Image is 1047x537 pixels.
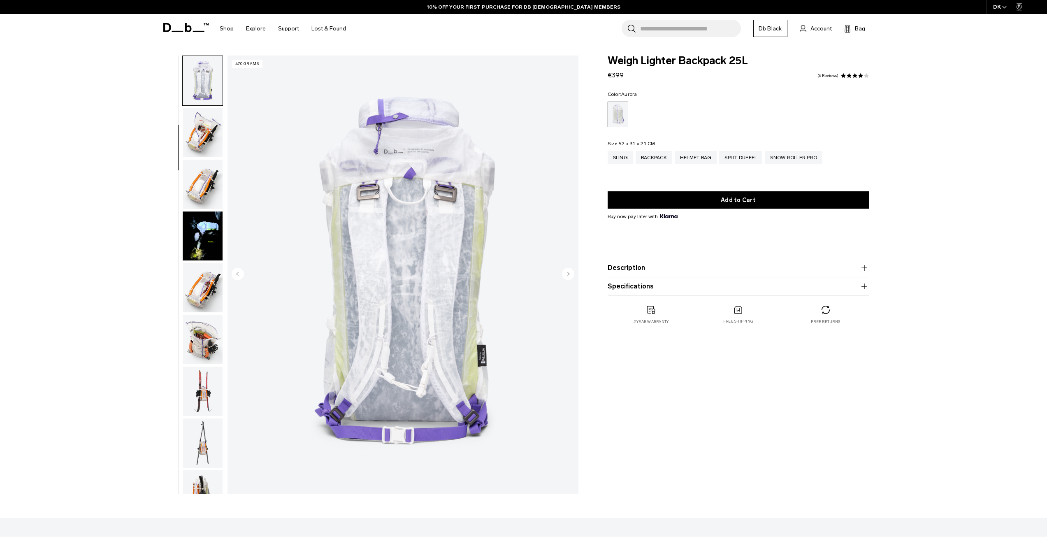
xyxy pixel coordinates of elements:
img: Weigh_Lighter_Backpack_25L_3.png [183,56,223,105]
img: {"height" => 20, "alt" => "Klarna"} [660,214,678,218]
a: Support [278,14,299,43]
button: Previous slide [232,267,244,281]
li: 4 / 18 [228,56,578,494]
button: Weigh_Lighter_Backpack_25L_7.png [182,314,223,365]
span: Account [810,24,832,33]
a: Shop [220,14,234,43]
img: Weigh_Lighter_Backpack_25L_3.png [228,56,578,494]
p: Free shipping [723,318,753,324]
img: Weigh_Lighter_Backpack_25L_5.png [183,160,223,209]
img: Weigh_Lighter_Backpack_25L_8.png [183,367,223,416]
nav: Main Navigation [214,14,352,43]
button: Weigh_Lighter_Backpack_25L_5.png [182,159,223,209]
span: Bag [855,24,865,33]
a: Helmet Bag [675,151,717,164]
button: Weigh_Lighter_Backpack_25L_10.png [182,470,223,520]
span: €399 [608,71,624,79]
img: Weigh_Lighter_Backpack_25L_4.png [183,108,223,157]
span: Aurora [621,91,637,97]
a: Lost & Found [311,14,346,43]
a: Backpack [636,151,672,164]
a: Snow Roller Pro [765,151,822,164]
a: 6 reviews [817,74,838,78]
img: Weigh_Lighter_Backpack_25L_6.png [183,263,223,312]
legend: Color: [608,92,637,97]
img: Weigh_Lighter_Backpack_25L_10.png [183,470,223,520]
span: Buy now pay later with [608,213,678,220]
p: 2 year warranty [634,319,669,325]
button: Add to Cart [608,191,869,209]
button: Weigh_Lighter_Backpack_25L_9.png [182,418,223,468]
a: Sling [608,151,633,164]
button: Description [608,263,869,273]
a: Split Duffel [719,151,762,164]
a: Db Black [753,20,787,37]
a: Account [800,23,832,33]
img: Weigh_Lighter_Backpack_25L_9.png [183,418,223,468]
button: Next slide [562,267,574,281]
legend: Size: [608,141,655,146]
button: Bag [844,23,865,33]
button: Weigh_Lighter_Backpack_25L_6.png [182,263,223,313]
p: 470 grams [232,60,263,68]
button: Weigh_Lighter_Backpack_25L_3.png [182,56,223,106]
span: Weigh Lighter Backpack 25L [608,56,869,66]
button: Weigh_Lighter_Backpack_25L_4.png [182,107,223,158]
a: Explore [246,14,266,43]
span: 52 x 31 x 21 CM [619,141,655,146]
a: Aurora [608,102,628,127]
button: Weigh Lighter Backpack 25L Aurora [182,211,223,261]
button: Specifications [608,281,869,291]
img: Weigh_Lighter_Backpack_25L_7.png [183,315,223,364]
a: 10% OFF YOUR FIRST PURCHASE FOR DB [DEMOGRAPHIC_DATA] MEMBERS [427,3,620,11]
button: Weigh_Lighter_Backpack_25L_8.png [182,366,223,416]
img: Weigh Lighter Backpack 25L Aurora [183,212,223,261]
p: Free returns [811,319,840,325]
